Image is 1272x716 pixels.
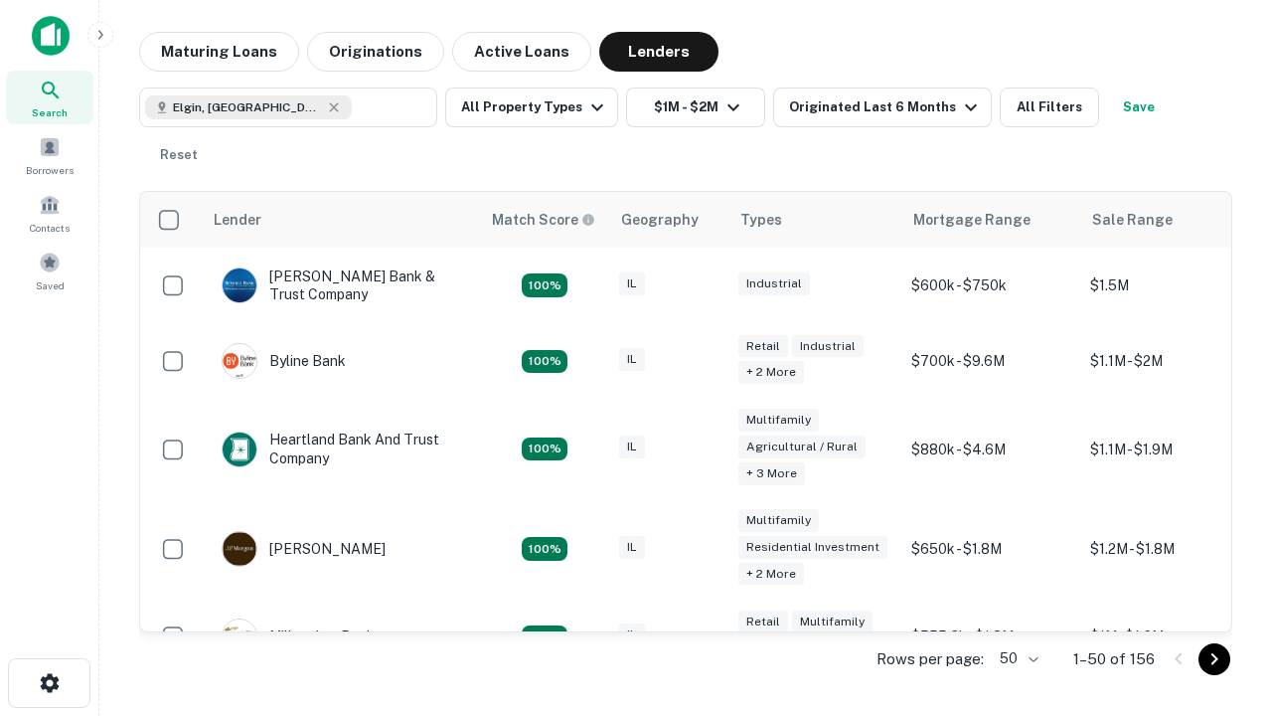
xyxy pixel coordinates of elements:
div: Byline Bank [222,343,346,379]
div: Types [740,208,782,232]
div: + 2 more [738,563,804,586]
div: 50 [992,644,1041,673]
td: $1M - $1.6M [1080,599,1259,674]
div: IL [619,624,645,646]
div: Originated Last 6 Months [789,95,983,119]
div: Lender [214,208,261,232]
div: Matching Properties: 28, hasApolloMatch: undefined [522,273,567,297]
iframe: Chat Widget [1173,557,1272,652]
div: Geography [621,208,699,232]
button: Originated Last 6 Months [773,88,992,127]
a: Contacts [6,186,93,240]
th: Lender [202,192,480,248]
div: Industrial [792,335,864,358]
div: + 2 more [738,361,804,384]
img: picture [223,344,256,378]
h6: Match Score [492,209,591,231]
button: Lenders [599,32,718,72]
div: [PERSON_NAME] [222,531,386,567]
div: Multifamily [738,509,819,532]
th: Mortgage Range [901,192,1080,248]
a: Search [6,71,93,124]
div: Retail [738,335,788,358]
a: Saved [6,244,93,297]
a: Borrowers [6,128,93,182]
th: Sale Range [1080,192,1259,248]
button: All Filters [1000,88,1099,127]
img: picture [223,268,256,302]
span: Contacts [30,220,70,236]
button: Active Loans [452,32,591,72]
img: picture [223,620,256,653]
span: Borrowers [26,162,74,178]
button: Reset [147,135,211,175]
div: Multifamily [738,409,819,432]
div: Sale Range [1092,208,1173,232]
button: Originations [307,32,444,72]
img: capitalize-icon.png [32,16,70,56]
td: $1.5M [1080,248,1259,323]
span: Saved [36,277,65,293]
button: All Property Types [445,88,618,127]
td: $555.3k - $1.8M [901,599,1080,674]
div: Agricultural / Rural [738,436,866,458]
td: $1.1M - $1.9M [1080,399,1259,499]
div: IL [619,436,645,458]
p: Rows per page: [876,647,984,671]
span: Search [32,104,68,120]
td: $700k - $9.6M [901,323,1080,399]
div: Matching Properties: 16, hasApolloMatch: undefined [522,350,567,374]
button: Go to next page [1198,643,1230,675]
div: Heartland Bank And Trust Company [222,431,460,466]
td: $880k - $4.6M [901,399,1080,499]
p: 1–50 of 156 [1073,647,1155,671]
div: Mortgage Range [913,208,1031,232]
button: $1M - $2M [626,88,765,127]
div: + 3 more [738,462,805,485]
div: Millennium Bank [222,619,375,654]
div: Capitalize uses an advanced AI algorithm to match your search with the best lender. The match sco... [492,209,595,231]
td: $1.1M - $2M [1080,323,1259,399]
td: $650k - $1.8M [901,499,1080,600]
button: Save your search to get updates of matches that match your search criteria. [1107,88,1171,127]
img: picture [223,532,256,566]
span: Elgin, [GEOGRAPHIC_DATA], [GEOGRAPHIC_DATA] [173,98,322,116]
img: picture [223,433,256,466]
th: Types [728,192,901,248]
td: $600k - $750k [901,248,1080,323]
div: Matching Properties: 24, hasApolloMatch: undefined [522,537,567,561]
div: Residential Investment [738,536,887,559]
div: [PERSON_NAME] Bank & Trust Company [222,268,460,303]
div: IL [619,348,645,371]
div: Matching Properties: 19, hasApolloMatch: undefined [522,438,567,461]
th: Geography [609,192,728,248]
div: IL [619,272,645,295]
th: Capitalize uses an advanced AI algorithm to match your search with the best lender. The match sco... [480,192,609,248]
div: IL [619,536,645,559]
div: Retail [738,611,788,633]
div: Industrial [738,272,810,295]
button: Maturing Loans [139,32,299,72]
div: Multifamily [792,611,873,633]
td: $1.2M - $1.8M [1080,499,1259,600]
div: Matching Properties: 16, hasApolloMatch: undefined [522,626,567,649]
